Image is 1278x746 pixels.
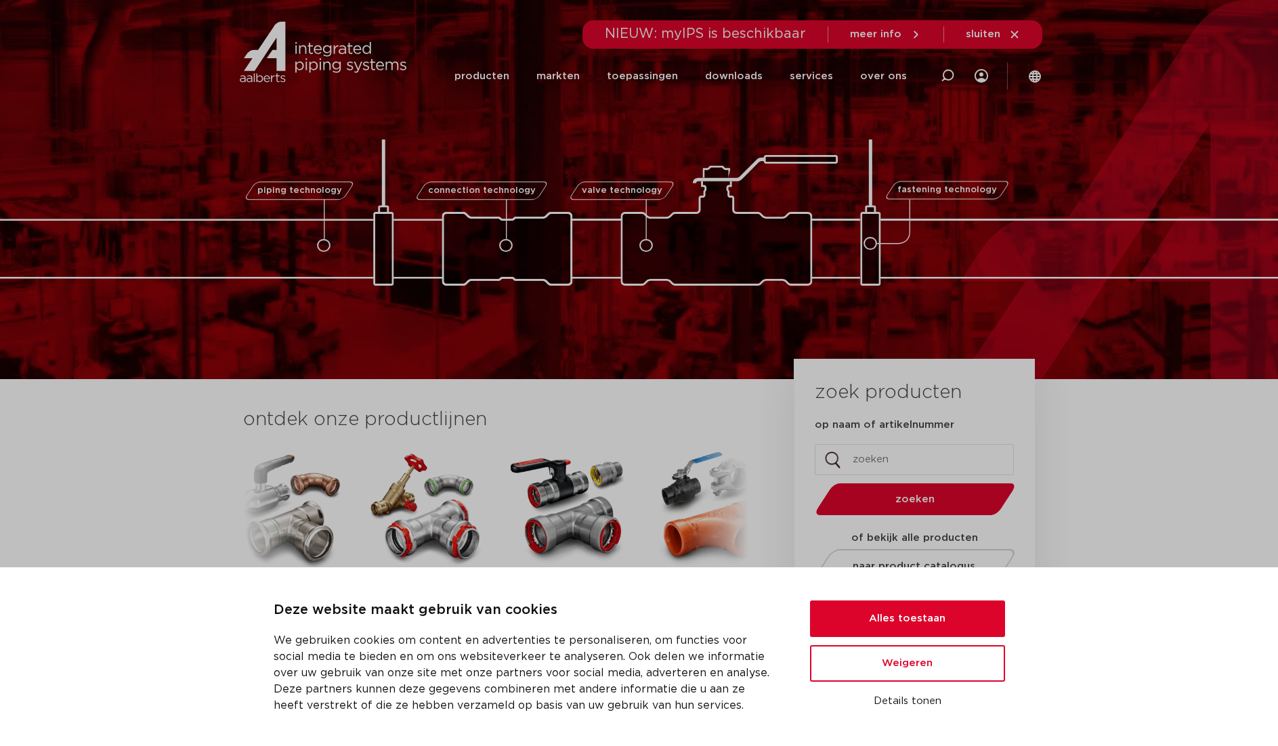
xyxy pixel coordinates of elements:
[427,186,535,195] span: connection technology
[454,49,907,104] nav: Menu
[810,600,1005,637] button: Alles toestaan
[860,49,907,104] a: over ons
[853,561,975,571] span: naar product catalogus
[810,482,1020,517] button: zoeken
[815,418,954,432] label: op naam of artikelnummer
[815,444,1014,475] input: zoeken
[810,645,1005,682] button: Weigeren
[507,447,629,653] a: VSHPowerPress
[536,49,580,104] a: markten
[975,49,988,104] div: my IPS
[257,186,342,195] span: piping technology
[850,28,922,41] a: meer info
[790,49,833,104] a: services
[607,49,678,104] a: toepassingen
[966,28,1021,41] a: sluiten
[705,49,763,104] a: downloads
[850,29,901,39] span: meer info
[605,27,806,41] span: NIEUW: myIPS is beschikbaar
[223,447,345,653] a: VSHXPress
[454,49,509,104] a: producten
[274,600,778,621] p: Deze website maakt gebruik van cookies
[897,186,997,195] span: fastening technology
[966,29,1000,39] span: sluiten
[810,549,1018,584] a: naar product catalogus
[365,447,487,653] a: VSHSudoPress
[851,533,978,543] strong: of bekijk alle producten
[582,186,662,195] span: valve technology
[274,632,778,714] p: We gebruiken cookies om content en advertenties te personaliseren, om functies voor social media ...
[243,406,748,433] h3: ontdek onze productlijnen
[649,447,771,653] a: VSHShurjoint
[851,494,980,504] span: zoeken
[815,379,962,406] h3: zoek producten
[810,690,1005,713] button: Details tonen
